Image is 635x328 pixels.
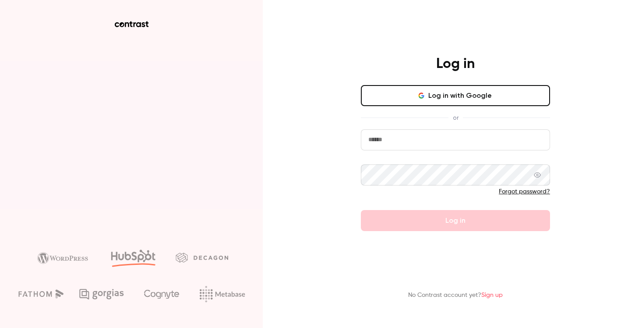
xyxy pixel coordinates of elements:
[481,292,503,298] a: Sign up
[408,291,503,300] p: No Contrast account yet?
[436,55,475,73] h4: Log in
[499,189,550,195] a: Forgot password?
[176,253,228,262] img: decagon
[448,113,463,122] span: or
[361,85,550,106] button: Log in with Google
